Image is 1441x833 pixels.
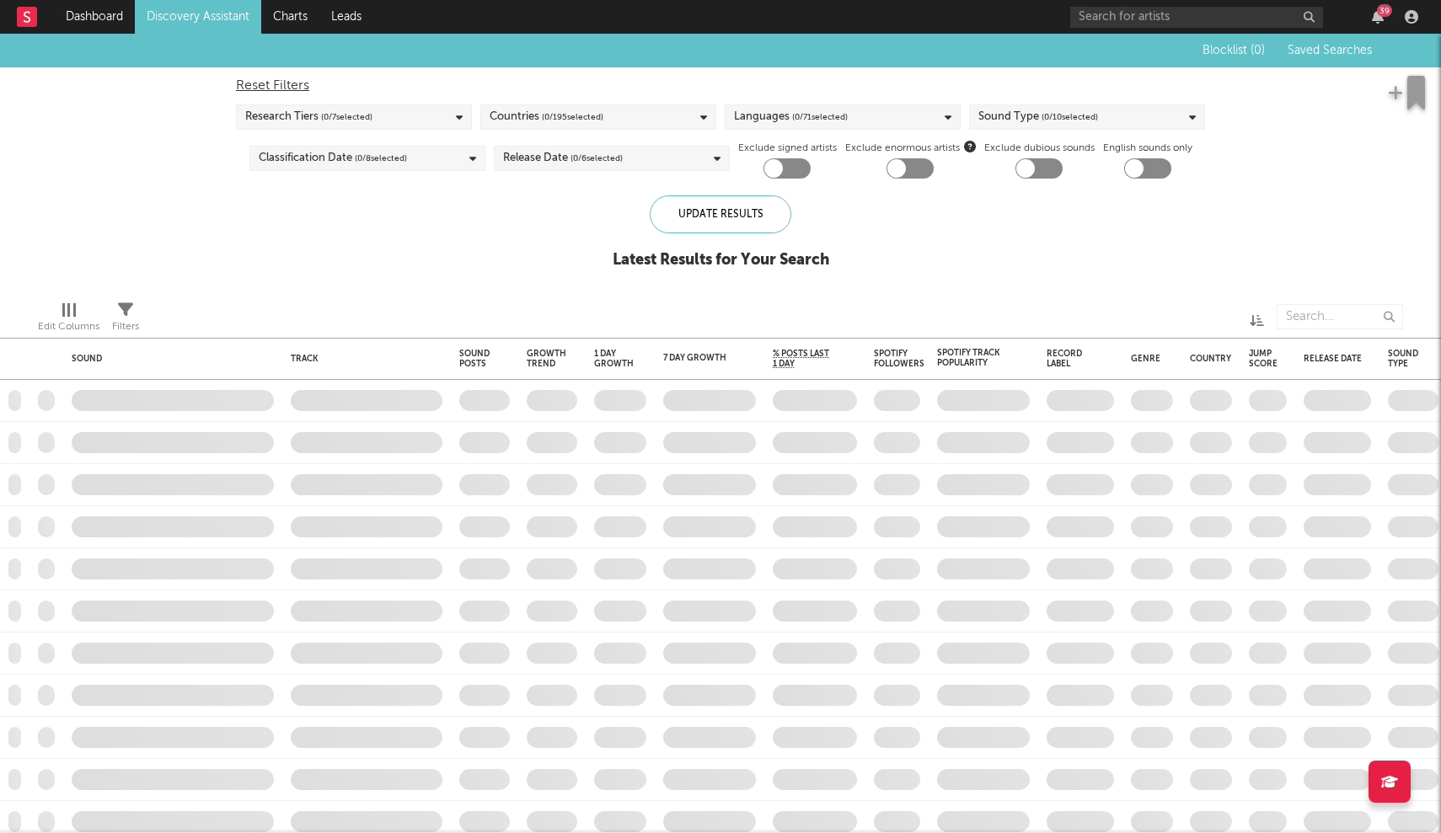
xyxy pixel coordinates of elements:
span: ( 0 / 6 selected) [571,148,623,168]
div: Filters [112,296,139,344]
div: Latest Results for Your Search [613,250,829,270]
button: Exclude enormous artists [964,138,976,154]
div: Jump Score [1249,349,1278,369]
div: Edit Columns [38,317,99,337]
span: ( 0 / 195 selected) [542,107,603,127]
div: Record Label [1047,349,1089,369]
div: 1 Day Growth [594,349,634,369]
span: ( 0 / 10 selected) [1042,107,1098,127]
div: Countries [490,107,603,127]
div: Sound Type [978,107,1098,127]
div: Languages [734,107,848,127]
span: Blocklist [1203,45,1265,56]
label: English sounds only [1103,138,1192,158]
button: 39 [1372,10,1384,24]
span: Exclude enormous artists [845,138,976,158]
div: Genre [1131,354,1160,364]
div: Release Date [1304,354,1363,364]
label: Exclude dubious sounds [984,138,1095,158]
span: ( 0 / 8 selected) [355,148,407,168]
div: 39 [1377,4,1392,17]
div: Classification Date [259,148,407,168]
div: Research Tiers [245,107,372,127]
div: 7 Day Growth [663,353,731,363]
div: Track [291,354,434,364]
label: Exclude signed artists [738,138,837,158]
span: % Posts Last 1 Day [773,349,832,369]
div: Spotify Track Popularity [937,348,1004,368]
div: Edit Columns [38,296,99,344]
span: ( 0 / 71 selected) [792,107,848,127]
span: ( 0 ) [1251,45,1265,56]
div: Sound [72,354,265,364]
div: Spotify Followers [874,349,924,369]
div: Update Results [650,195,791,233]
div: Sound Type [1388,349,1418,369]
span: ( 0 / 7 selected) [321,107,372,127]
button: Saved Searches [1283,44,1375,57]
div: Release Date [503,148,623,168]
div: Reset Filters [236,76,1205,96]
span: Saved Searches [1288,45,1375,56]
div: Growth Trend [527,349,569,369]
input: Search for artists [1070,7,1323,28]
div: Country [1190,354,1231,364]
div: Sound Posts [459,349,490,369]
div: Filters [112,317,139,337]
input: Search... [1277,304,1403,329]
